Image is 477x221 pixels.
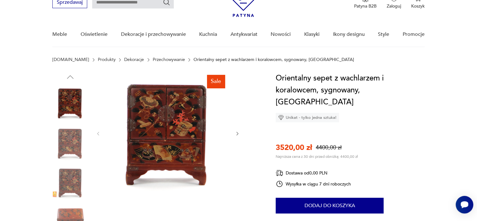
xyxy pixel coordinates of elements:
a: Przechowywanie [153,57,185,62]
a: Dekoracje [124,57,144,62]
a: [DOMAIN_NAME] [52,57,89,62]
a: Nowości [271,22,291,47]
img: Zdjęcie produktu Orientalny sepet z wachlarzem i koralowcem, sygnowany, Japonia [107,72,228,194]
div: Sale [207,75,225,88]
a: Oświetlenie [81,22,108,47]
a: Kuchnia [199,22,217,47]
button: Dodaj do koszyka [276,198,384,213]
iframe: Smartsupp widget button [456,196,473,213]
p: Koszyk [411,3,425,9]
p: 3520,00 zł [276,142,312,153]
img: Zdjęcie produktu Orientalny sepet z wachlarzem i koralowcem, sygnowany, Japonia [52,85,88,121]
img: Zdjęcie produktu Orientalny sepet z wachlarzem i koralowcem, sygnowany, Japonia [52,165,88,201]
p: Zaloguj [387,3,401,9]
img: Ikona diamentu [278,115,284,120]
img: Ikona dostawy [276,169,283,177]
a: Meble [52,22,67,47]
a: Style [378,22,389,47]
a: Dekoracje i przechowywanie [121,22,186,47]
a: Ikony designu [333,22,364,47]
p: 4400,00 zł [316,144,342,152]
a: Produkty [98,57,116,62]
a: Sprzedawaj [52,1,87,5]
a: Promocje [403,22,425,47]
img: Zdjęcie produktu Orientalny sepet z wachlarzem i koralowcem, sygnowany, Japonia [52,125,88,161]
a: Antykwariat [231,22,257,47]
p: Orientalny sepet z wachlarzem i koralowcem, sygnowany, [GEOGRAPHIC_DATA] [193,57,354,62]
div: Unikat - tylko jedna sztuka! [276,113,339,122]
div: Dostawa od 0,00 PLN [276,169,351,177]
a: Klasyki [304,22,320,47]
p: Patyna B2B [354,3,377,9]
p: Najniższa cena z 30 dni przed obniżką: 4400,00 zł [276,154,358,159]
h1: Orientalny sepet z wachlarzem i koralowcem, sygnowany, [GEOGRAPHIC_DATA] [276,72,425,108]
div: Wysyłka w ciągu 7 dni roboczych [276,180,351,188]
